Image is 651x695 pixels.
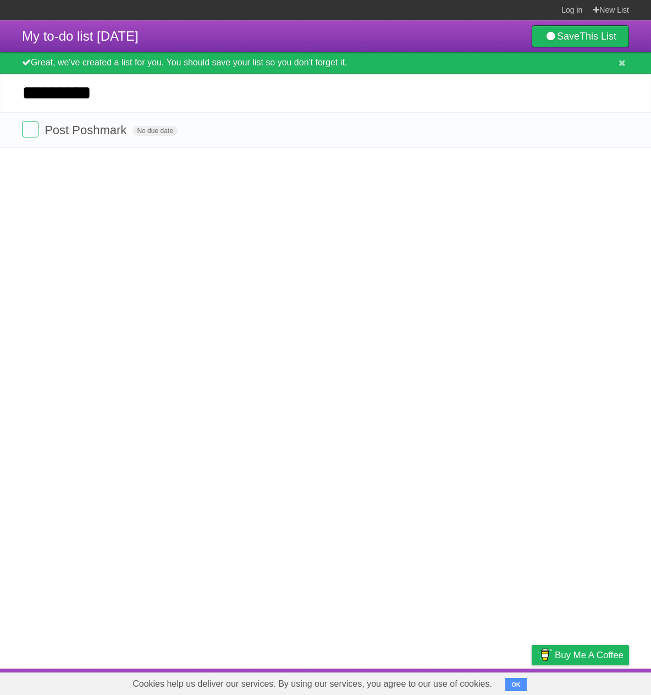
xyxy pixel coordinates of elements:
span: Post Poshmark [45,123,129,137]
a: Suggest a feature [560,671,629,692]
img: Buy me a coffee [537,646,552,664]
span: My to-do list [DATE] [22,29,139,43]
span: Buy me a coffee [555,646,624,665]
span: Cookies help us deliver our services. By using our services, you agree to our use of cookies. [122,673,503,695]
span: No due date [133,126,177,136]
label: Done [22,121,38,137]
a: About [385,671,409,692]
a: Developers [422,671,466,692]
a: Terms [480,671,504,692]
button: OK [505,678,527,691]
b: This List [580,31,616,42]
a: SaveThis List [532,25,629,47]
a: Privacy [517,671,546,692]
a: Buy me a coffee [532,645,629,665]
